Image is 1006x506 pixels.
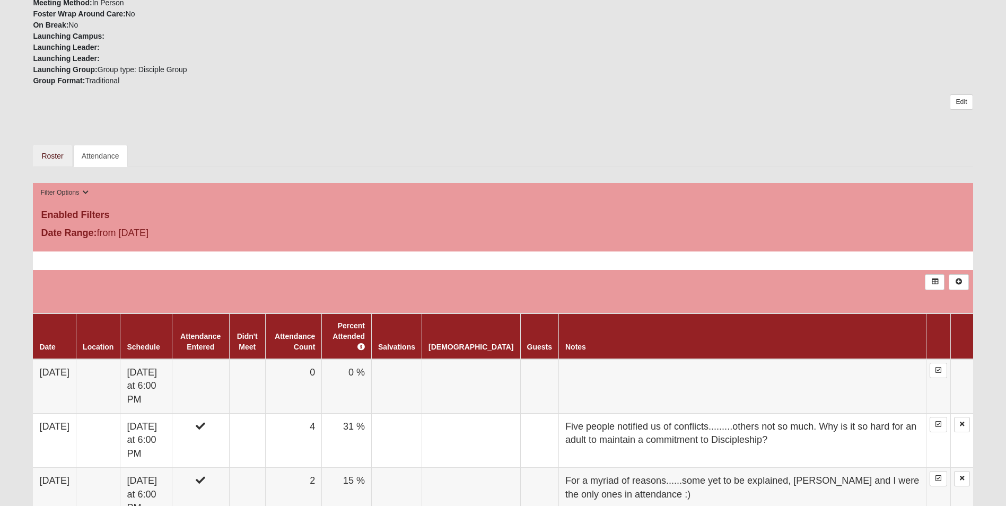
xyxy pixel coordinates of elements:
label: Date Range: [41,226,97,240]
a: Enter Attendance [930,363,947,378]
td: 31 % [322,413,372,467]
strong: Launching Campus: [33,32,104,40]
a: Attendance [73,145,128,167]
td: 4 [265,413,321,467]
td: [DATE] at 6:00 PM [120,413,172,467]
td: 0 % [322,359,372,414]
a: Attendance Count [275,332,315,351]
a: Enter Attendance [930,417,947,432]
td: 0 [265,359,321,414]
a: Attendance Entered [180,332,221,351]
a: Didn't Meet [237,332,258,351]
strong: Group Format: [33,76,85,85]
a: Export to Excel [925,274,944,290]
td: [DATE] [33,359,76,414]
a: Percent Attended [333,321,365,351]
h4: Enabled Filters [41,210,965,221]
div: from [DATE] [33,226,346,243]
a: Delete [954,417,970,432]
button: Filter Options [37,187,92,198]
strong: On Break: [33,21,68,29]
td: Five people notified us of conflicts.........others not so much. Why is it so hard for an adult t... [558,413,926,467]
strong: Launching Leader: [33,43,99,51]
th: [DEMOGRAPHIC_DATA] [422,313,520,359]
a: Edit [950,94,973,110]
a: Location [83,343,113,351]
strong: Foster Wrap Around Care: [33,10,125,18]
td: [DATE] at 6:00 PM [120,359,172,414]
a: Notes [565,343,586,351]
strong: Launching Group: [33,65,97,74]
th: Guests [520,313,558,359]
a: Schedule [127,343,160,351]
strong: Launching Leader: [33,54,99,63]
td: [DATE] [33,413,76,467]
th: Salvations [371,313,422,359]
a: Enter Attendance [930,471,947,486]
a: Alt+N [949,274,968,290]
a: Roster [33,145,72,167]
a: Delete [954,471,970,486]
a: Date [39,343,55,351]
